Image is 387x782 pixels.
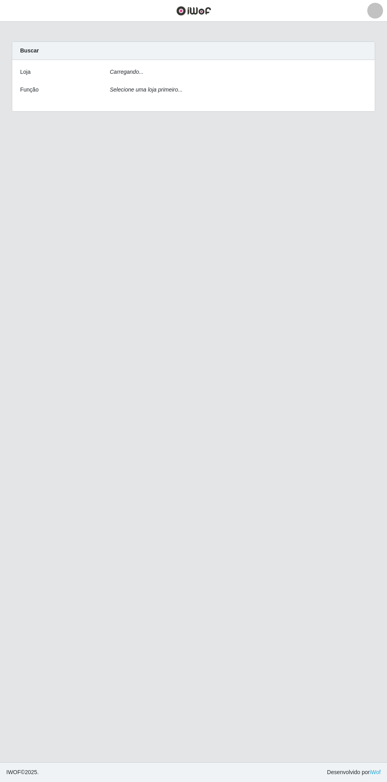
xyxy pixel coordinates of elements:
a: iWof [370,769,381,775]
i: Selecione uma loja primeiro... [110,86,182,93]
span: Desenvolvido por [327,768,381,776]
img: CoreUI Logo [176,6,211,16]
strong: Buscar [20,47,39,54]
span: IWOF [6,769,21,775]
i: Carregando... [110,69,144,75]
label: Função [20,86,39,94]
span: © 2025 . [6,768,39,776]
label: Loja [20,68,30,76]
